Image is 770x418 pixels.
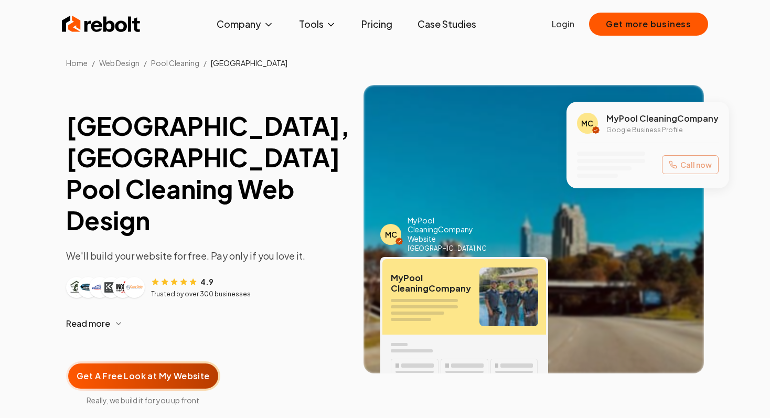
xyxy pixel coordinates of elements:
span: Read more [66,317,110,330]
img: Customer logo 5 [114,279,131,296]
div: Customer logos [66,277,145,298]
a: Home [66,58,88,68]
img: Customer logo 3 [91,279,108,296]
li: [GEOGRAPHIC_DATA] [211,58,287,68]
span: My Pool Cleaning Company [606,112,719,125]
a: Get A Free Look at My WebsiteReally, we build it for you up front [66,345,220,405]
a: Login [552,18,574,30]
h1: [GEOGRAPHIC_DATA], [GEOGRAPHIC_DATA] Pool Cleaning Web Design [66,110,347,236]
span: MC [385,229,397,240]
span: Web Design [99,58,140,68]
img: Customer logo 1 [68,279,85,296]
img: Customer logo 2 [80,279,97,296]
p: [GEOGRAPHIC_DATA] , NC [408,244,548,253]
button: Company [208,14,282,35]
span: MC [581,118,593,128]
button: Get more business [589,13,708,36]
img: Pool Cleaning team [479,267,538,326]
span: Get A Free Look at My Website [77,370,210,382]
p: Google Business Profile [606,126,719,134]
img: Image of Raleigh, NC [363,85,704,373]
a: Case Studies [409,14,485,35]
span: My Pool Cleaning Company [391,273,471,294]
img: Customer logo 6 [126,279,143,296]
img: Rebolt Logo [62,14,141,35]
p: We'll build your website for free. Pay only if you love it. [66,249,347,263]
span: My Pool Cleaning Company Website [408,216,492,244]
nav: Breadcrumb [49,58,721,68]
div: Rating: 4.9 out of 5 stars [151,276,213,287]
li: / [92,58,95,68]
li: / [204,58,207,68]
p: Trusted by over 300 businesses [151,290,251,298]
img: Customer logo 4 [103,279,120,296]
button: Get A Free Look at My Website [66,361,220,391]
span: 4.9 [200,276,213,287]
a: Pool Cleaning [151,58,199,68]
button: Read more [66,311,347,336]
button: Tools [291,14,345,35]
article: Customer reviews [66,276,347,298]
span: Really, we build it for you up front [66,395,220,405]
li: / [144,58,147,68]
a: Pricing [353,14,401,35]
